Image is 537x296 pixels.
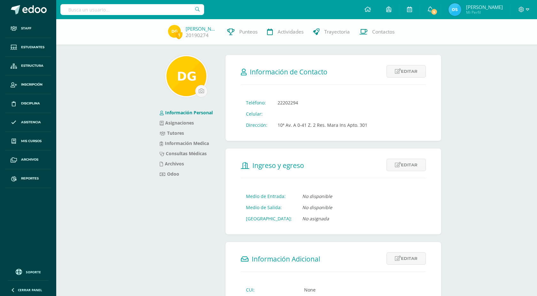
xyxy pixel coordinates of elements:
a: Asistencia [5,113,51,132]
a: Información Medica [160,140,209,146]
a: Mis cursos [5,132,51,151]
td: None [299,284,384,295]
td: Dirección: [241,119,272,131]
a: Inscripción [5,75,51,94]
a: Punteos [222,19,262,45]
td: CUI: [241,284,299,295]
span: Soporte [26,270,41,274]
span: Reportes [21,176,39,181]
span: Información de Contacto [250,67,327,76]
td: Celular: [241,108,272,119]
a: Estudiantes [5,38,51,57]
input: Busca un usuario... [60,4,204,15]
td: Teléfono: [241,97,272,108]
td: 22202294 [272,97,372,108]
td: Medio de Salida: [241,202,297,213]
img: f2638556a76e74592ec7fcdb59e7bb07.png [166,56,206,96]
i: No disponible [302,193,332,199]
a: Soporte [8,267,49,276]
span: Asistencia [21,120,41,125]
i: No disponible [302,204,332,210]
span: Contactos [372,28,395,35]
img: 070b477f6933f8ce66674da800cc5d3f.png [449,3,461,16]
span: Cerrar panel [18,288,42,292]
td: Medio de Entrada: [241,191,297,202]
img: e99d09a876168265d7badc7416622610.png [168,25,181,38]
a: Odoo [160,171,179,177]
span: Disciplina [21,101,40,106]
span: [PERSON_NAME] [466,4,503,10]
span: Actividades [278,28,303,35]
a: Disciplina [5,94,51,113]
span: Mis cursos [21,139,42,144]
a: Asignaciones [160,120,194,126]
span: Punteos [239,28,257,35]
td: 10ª Av. A 0-41 Z. 2 Res. Mar­a Ins Apto. 301 [272,119,372,131]
span: Información Adicional [252,254,320,263]
i: No asignada [302,216,329,222]
span: Mi Perfil [466,10,503,15]
span: Archivos [21,157,38,162]
a: Reportes [5,169,51,188]
a: 20190274 [186,32,209,39]
td: [GEOGRAPHIC_DATA]: [241,213,297,224]
span: Estructura [21,63,43,68]
span: 5 [430,8,437,15]
a: Archivos [5,150,51,169]
a: Consultas Médicas [160,150,207,156]
a: [PERSON_NAME] [186,26,218,32]
a: Editar [387,65,426,78]
a: Editar [387,159,426,171]
span: Trayectoria [324,28,350,35]
span: 1 [175,31,182,39]
a: Actividades [262,19,308,45]
a: Estructura [5,57,51,76]
span: Staff [21,26,31,31]
a: Trayectoria [308,19,355,45]
a: Archivos [160,161,184,167]
a: Tutores [160,130,184,136]
a: Staff [5,19,51,38]
span: Ingreso y egreso [252,161,304,170]
span: Inscripción [21,82,42,87]
a: Información Personal [160,110,213,116]
a: Contactos [355,19,399,45]
span: Estudiantes [21,45,44,50]
a: Editar [387,252,426,265]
